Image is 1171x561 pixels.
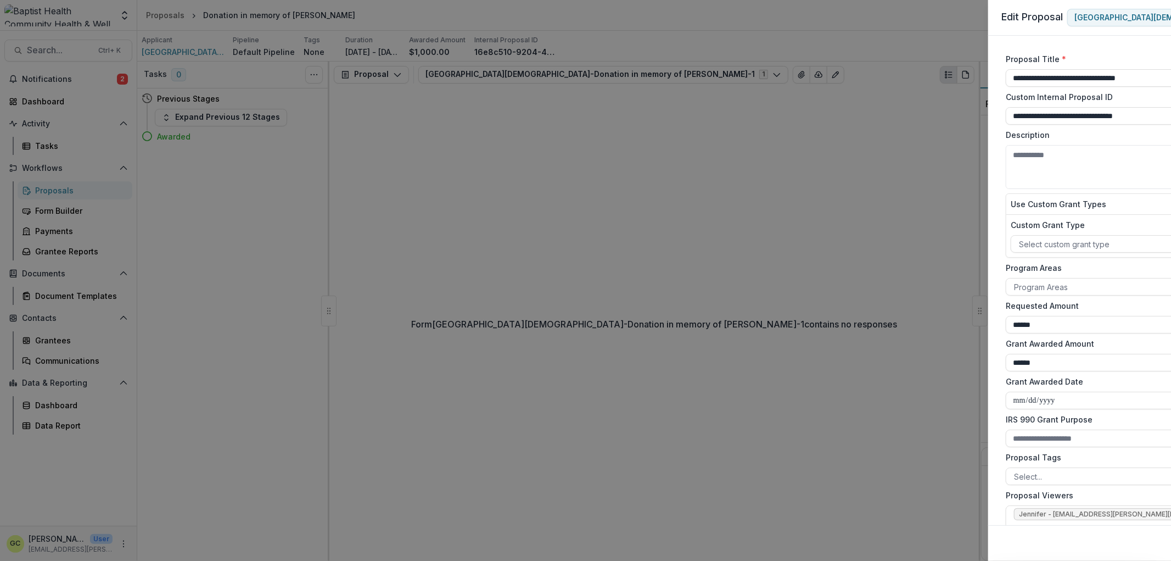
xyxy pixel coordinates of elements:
[1011,198,1106,210] label: Use Custom Grant Types
[1001,11,1063,23] span: Edit Proposal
